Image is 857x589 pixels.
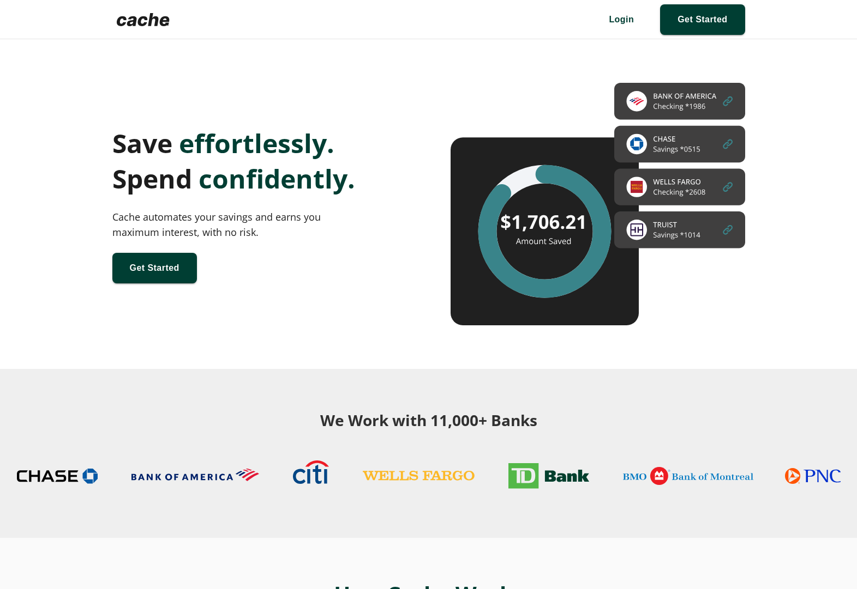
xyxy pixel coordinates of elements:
[112,253,197,283] a: Get Started
[199,161,355,196] span: confidently.
[179,125,334,161] span: effortlessly.
[112,161,407,196] h1: Spend
[112,125,407,161] h1: Save
[112,209,347,240] div: Cache automates your savings and earns you maximum interest, with no risk.
[660,4,745,35] a: Get Started
[451,83,745,325] img: Amount Saved
[112,9,174,31] img: Logo
[591,4,651,35] a: Login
